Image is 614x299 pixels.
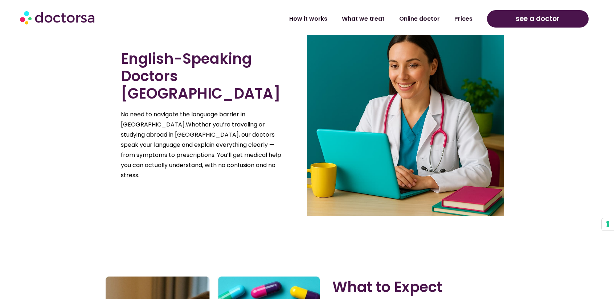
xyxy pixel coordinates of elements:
p: Whether you’re traveling or studying abroad in [GEOGRAPHIC_DATA], our doctors speak your language... [121,109,290,180]
a: see a doctor [487,10,588,28]
h2: English-Speaking Doctors [GEOGRAPHIC_DATA] [121,50,307,102]
span: No need to navigate the language barrier in [GEOGRAPHIC_DATA]. [121,110,245,129]
span: see a doctor [516,13,560,25]
a: Prices [447,11,480,27]
nav: Menu [160,11,480,27]
img: Online Doctor Prescriptions in Rome [307,20,504,216]
a: How it works [282,11,335,27]
a: What we treat [335,11,392,27]
h2: What to Expect [332,278,506,296]
button: Your consent preferences for tracking technologies [602,218,614,231]
a: Online doctor [392,11,447,27]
